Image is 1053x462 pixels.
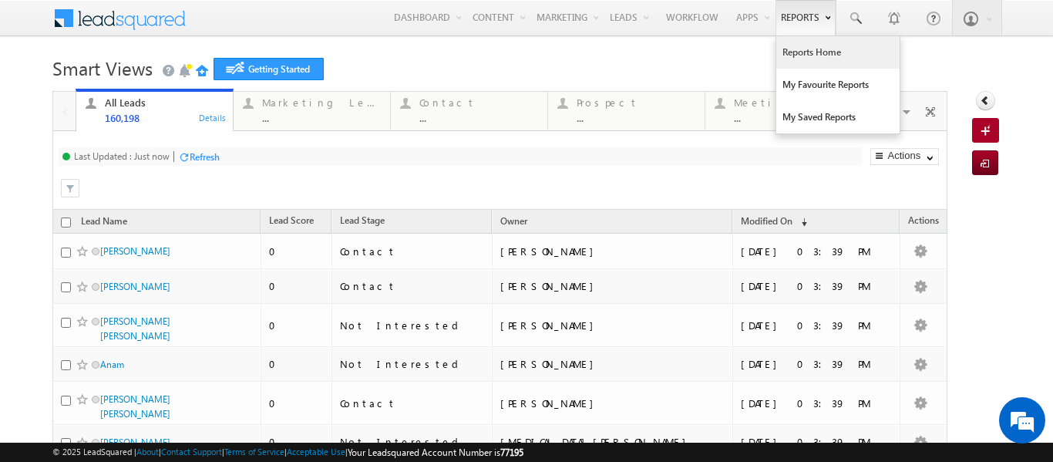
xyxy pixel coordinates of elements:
[741,244,893,258] div: [DATE] 03:39 PM
[500,319,712,332] div: [PERSON_NAME]
[390,92,548,130] a: Contact...
[269,435,325,449] div: 0
[340,435,485,449] div: Not Interested
[547,92,705,130] a: Prospect...
[233,92,391,130] a: Marketing Leads...
[340,357,485,371] div: Not Interested
[776,36,900,69] a: Reports Home
[52,56,153,80] span: Smart Views
[419,96,538,109] div: Contact
[776,101,900,133] a: My Saved Reports
[705,92,863,130] a: Meeting...
[269,279,325,293] div: 0
[76,89,234,132] a: All Leads160,198Details
[100,245,170,257] a: [PERSON_NAME]
[577,96,695,109] div: Prospect
[198,110,227,124] div: Details
[741,319,893,332] div: [DATE] 03:39 PM
[500,215,527,227] span: Owner
[224,447,284,457] a: Terms of Service
[795,216,807,228] span: (sorted descending)
[100,437,170,448] a: [PERSON_NAME]
[500,447,523,458] span: 77195
[734,96,853,109] div: Meeting
[500,396,712,410] div: [PERSON_NAME]
[733,212,815,232] a: Modified On (sorted descending)
[105,112,224,123] div: 160,198
[74,150,170,162] div: Last Updated : Just now
[269,319,325,332] div: 0
[500,357,712,371] div: [PERSON_NAME]
[741,357,893,371] div: [DATE] 03:39 PM
[105,96,224,109] div: All Leads
[100,315,170,342] a: [PERSON_NAME] [PERSON_NAME]
[741,279,893,293] div: [DATE] 03:39 PM
[776,69,900,101] a: My Favourite Reports
[332,212,392,232] a: Lead Stage
[500,244,712,258] div: [PERSON_NAME]
[340,244,485,258] div: Contact
[340,396,485,410] div: Contact
[500,279,712,293] div: [PERSON_NAME]
[269,244,325,258] div: 0
[500,435,712,449] div: [MEDICAL_DATA][PERSON_NAME]
[340,214,385,226] span: Lead Stage
[348,447,523,458] span: Your Leadsquared Account Number is
[269,357,325,371] div: 0
[340,279,485,293] div: Contact
[100,359,124,370] a: Anam
[269,214,314,226] span: Lead Score
[73,213,135,233] a: Lead Name
[161,447,222,457] a: Contact Support
[900,212,947,232] span: Actions
[261,212,321,232] a: Lead Score
[269,396,325,410] div: 0
[741,435,893,449] div: [DATE] 03:39 PM
[741,396,893,410] div: [DATE] 03:39 PM
[61,218,71,228] input: Check all records
[419,112,538,123] div: ...
[741,215,792,227] span: Modified On
[190,151,220,163] div: Refresh
[100,393,170,420] a: [PERSON_NAME] [PERSON_NAME]
[100,281,170,292] a: [PERSON_NAME]
[136,447,159,457] a: About
[214,58,324,80] a: Getting Started
[262,112,381,123] div: ...
[734,112,853,123] div: ...
[287,447,345,457] a: Acceptable Use
[577,112,695,123] div: ...
[262,96,381,109] div: Marketing Leads
[52,445,523,460] span: © 2025 LeadSquared | | | | |
[340,319,485,332] div: Not Interested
